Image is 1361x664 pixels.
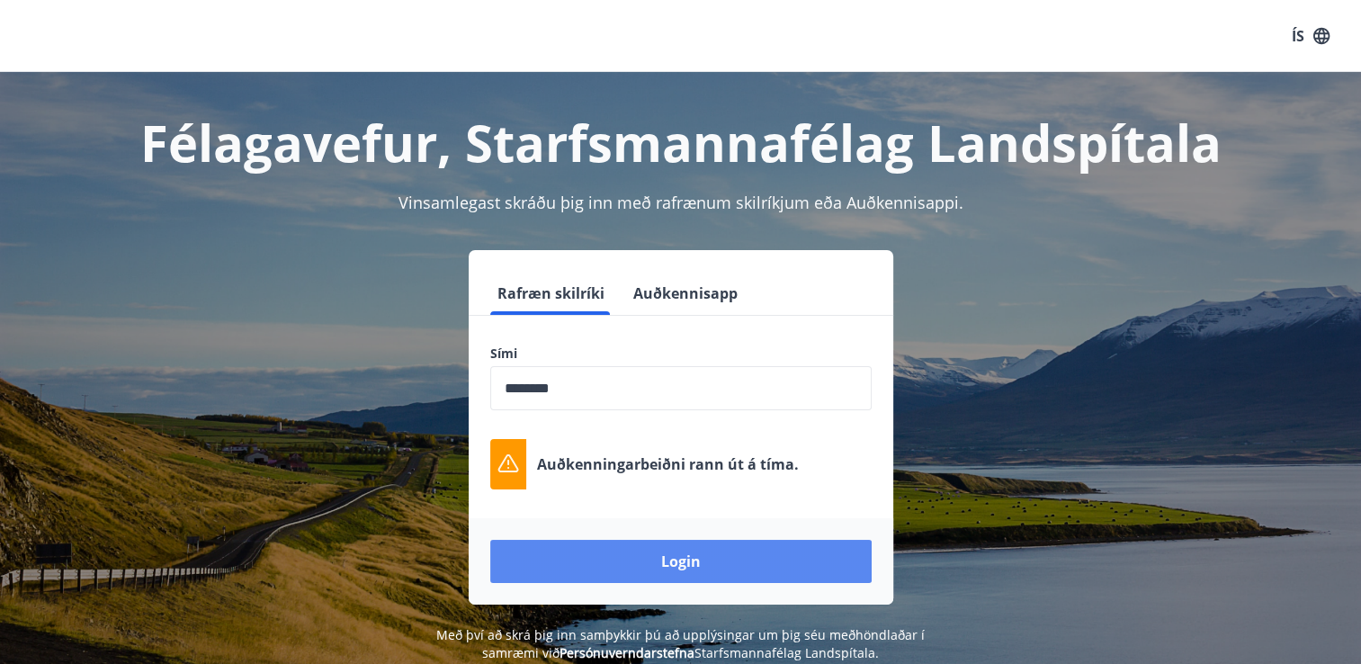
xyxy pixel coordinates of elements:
span: Með því að skrá þig inn samþykkir þú að upplýsingar um þig séu meðhöndlaðar í samræmi við Starfsm... [436,626,925,661]
button: Auðkennisapp [626,272,745,315]
label: Sími [490,345,872,363]
span: Vinsamlegast skráðu þig inn með rafrænum skilríkjum eða Auðkennisappi. [398,192,963,213]
p: Auðkenningarbeiðni rann út á tíma. [537,454,799,474]
h1: Félagavefur, Starfsmannafélag Landspítala [55,108,1307,176]
button: Login [490,540,872,583]
a: Persónuverndarstefna [560,644,694,661]
button: ÍS [1282,20,1339,52]
button: Rafræn skilríki [490,272,612,315]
